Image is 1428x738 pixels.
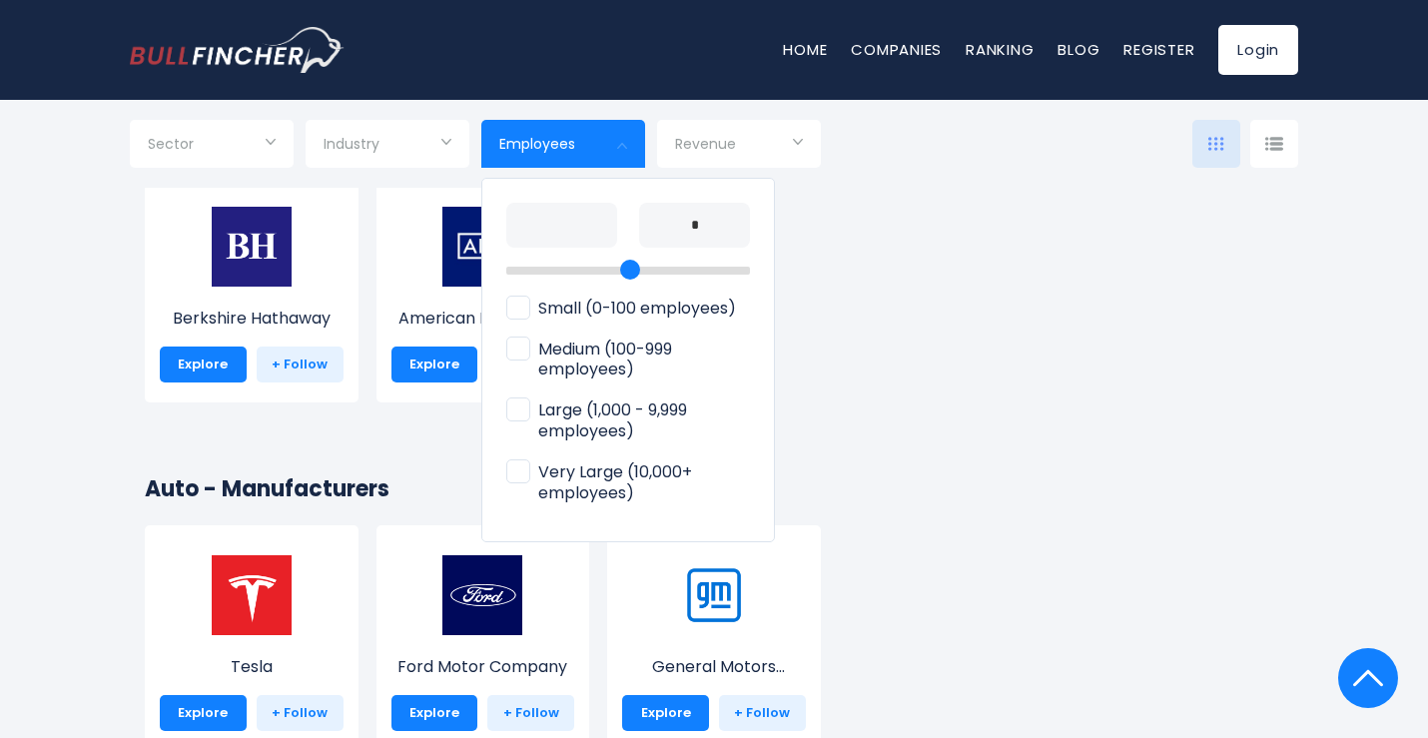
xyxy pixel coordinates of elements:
a: Go to homepage [130,27,345,73]
span: Medium (100-999 employees) [506,340,750,381]
span: Large (1,000 - 9,999 employees) [506,400,750,442]
img: bullfincher logo [130,27,345,73]
a: Ranking [966,39,1034,60]
a: Companies [851,39,942,60]
a: Register [1123,39,1194,60]
a: Login [1218,25,1298,75]
a: Home [783,39,827,60]
span: Employees [499,135,575,153]
span: Small (0-100 employees) [506,299,736,320]
a: Blog [1058,39,1099,60]
span: Very Large (10,000+ employees) [506,462,750,504]
span: Revenue [675,135,736,153]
